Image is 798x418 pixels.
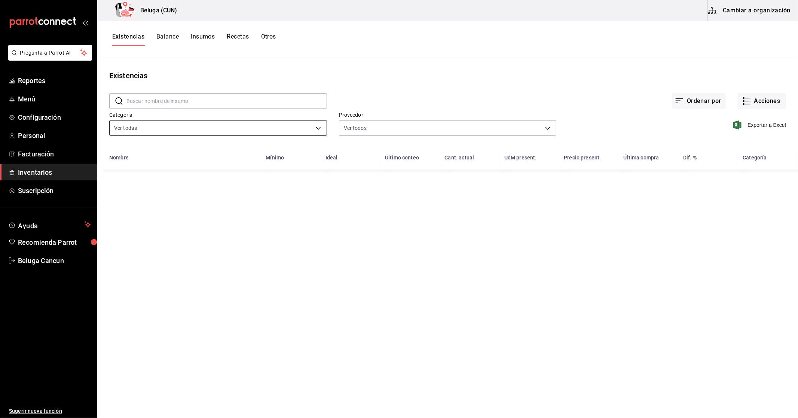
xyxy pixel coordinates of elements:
[18,220,81,229] span: Ayuda
[672,93,726,109] button: Ordenar por
[112,33,144,46] button: Existencias
[683,155,697,161] div: Dif. %
[109,155,129,161] div: Nombre
[20,49,80,57] span: Pregunta a Parrot AI
[191,33,215,46] button: Insumos
[126,94,327,109] input: Buscar nombre de insumo
[134,6,177,15] h3: Beluga (CUN)
[738,93,786,109] button: Acciones
[9,407,91,415] span: Sugerir nueva función
[114,124,137,132] span: Ver todas
[8,45,92,61] button: Pregunta a Parrot AI
[109,70,147,81] div: Existencias
[504,155,537,161] div: UdM present.
[18,94,91,104] span: Menú
[564,155,601,161] div: Precio present.
[18,149,91,159] span: Facturación
[227,33,249,46] button: Recetas
[18,131,91,141] span: Personal
[18,256,91,266] span: Beluga Cancun
[266,155,284,161] div: Mínimo
[18,112,91,122] span: Configuración
[18,167,91,177] span: Inventarios
[339,113,557,118] label: Proveedor
[18,186,91,196] span: Suscripción
[18,237,91,247] span: Recomienda Parrot
[325,155,338,161] div: Ideal
[344,124,367,132] span: Ver todos
[261,33,276,46] button: Otros
[5,54,92,62] a: Pregunta a Parrot AI
[109,113,327,118] label: Categoría
[445,155,474,161] div: Cant. actual
[82,19,88,25] button: open_drawer_menu
[18,76,91,86] span: Reportes
[624,155,659,161] div: Última compra
[385,155,419,161] div: Último conteo
[112,33,276,46] div: navigation tabs
[743,155,767,161] div: Categoría
[156,33,179,46] button: Balance
[735,120,786,129] button: Exportar a Excel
